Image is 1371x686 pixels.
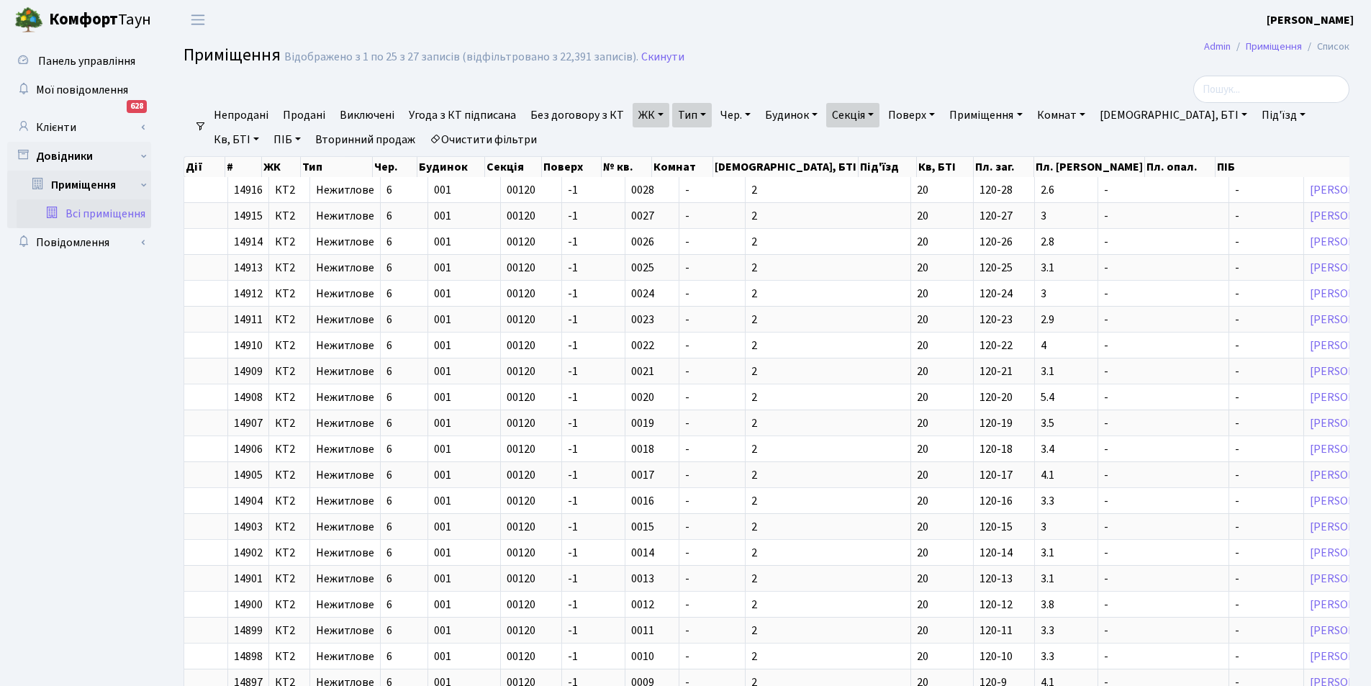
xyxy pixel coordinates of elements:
span: -1 [568,545,578,561]
span: - [1235,234,1239,250]
th: Пл. [PERSON_NAME] [1034,157,1145,177]
span: Мої повідомлення [36,82,128,98]
a: Комнат [1031,103,1091,127]
th: ЖК [262,157,301,177]
span: КТ2 [275,314,304,325]
span: 6 [386,545,392,561]
span: - [1235,338,1239,353]
span: -1 [568,364,578,379]
a: Панель управління [7,47,151,76]
span: - [1235,182,1239,198]
span: 2 [751,364,757,379]
a: Приміщення [17,171,151,199]
span: 0016 [631,493,654,509]
span: - [1104,338,1108,353]
span: - [685,441,689,457]
span: Нежитлове [316,521,374,533]
span: - [1235,389,1239,405]
span: КТ2 [275,236,304,248]
span: 120-19 [979,415,1013,431]
a: Чер. [715,103,756,127]
th: Пл. опал. [1145,157,1216,177]
span: - [1104,312,1108,328]
a: ЖК [633,103,669,127]
span: Нежитлове [316,210,374,222]
li: Список [1302,39,1349,55]
span: - [1235,312,1239,328]
span: 00120 [507,415,535,431]
span: 14913 [234,260,263,276]
span: -1 [568,493,578,509]
span: 001 [434,493,451,509]
span: 001 [434,415,451,431]
span: 6 [386,286,392,302]
span: 3 [1041,519,1046,535]
span: - [685,467,689,483]
span: - [685,364,689,379]
span: - [1104,441,1108,457]
span: 14905 [234,467,263,483]
span: - [1104,364,1108,379]
th: Під'їзд [859,157,917,177]
span: 6 [386,234,392,250]
th: Секція [485,157,542,177]
span: 001 [434,441,451,457]
span: 001 [434,545,451,561]
span: КТ2 [275,547,304,559]
span: 3.3 [1041,493,1054,509]
span: 14916 [234,182,263,198]
span: 00120 [507,312,535,328]
span: 00120 [507,364,535,379]
a: Очистити фільтри [424,127,543,152]
span: -1 [568,312,578,328]
span: - [1104,467,1108,483]
span: 00120 [507,493,535,509]
span: 001 [434,182,451,198]
span: - [1104,389,1108,405]
span: 6 [386,389,392,405]
span: 001 [434,286,451,302]
div: Відображено з 1 по 25 з 27 записів (відфільтровано з 22,391 записів). [284,50,638,64]
span: КТ2 [275,418,304,429]
div: 628 [127,100,147,113]
span: - [685,234,689,250]
span: 14909 [234,364,263,379]
span: 00120 [507,182,535,198]
span: - [1104,415,1108,431]
span: 3.5 [1041,415,1054,431]
span: 20 [917,286,928,302]
span: КТ2 [275,521,304,533]
a: [PERSON_NAME] [1267,12,1354,29]
a: Мої повідомлення628 [7,76,151,104]
span: 6 [386,208,392,224]
a: Довідники [7,142,151,171]
span: Нежитлове [316,392,374,403]
span: -1 [568,467,578,483]
span: - [1235,415,1239,431]
th: [DEMOGRAPHIC_DATA], БТІ [713,157,859,177]
span: Таун [49,8,151,32]
span: 0025 [631,260,654,276]
span: 00120 [507,286,535,302]
span: 2 [751,441,757,457]
span: 20 [917,545,928,561]
a: Непродані [208,103,274,127]
span: 6 [386,415,392,431]
span: Приміщення [184,42,281,68]
span: 14912 [234,286,263,302]
span: 001 [434,260,451,276]
span: 6 [386,467,392,483]
span: - [1235,441,1239,457]
span: -1 [568,389,578,405]
span: 120-22 [979,338,1013,353]
th: Дії [184,157,225,177]
span: 14910 [234,338,263,353]
span: 20 [917,467,928,483]
span: 00120 [507,338,535,353]
span: 00120 [507,519,535,535]
span: -1 [568,182,578,198]
span: - [685,519,689,535]
span: 20 [917,234,928,250]
a: Admin [1204,39,1231,54]
span: - [1104,182,1108,198]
